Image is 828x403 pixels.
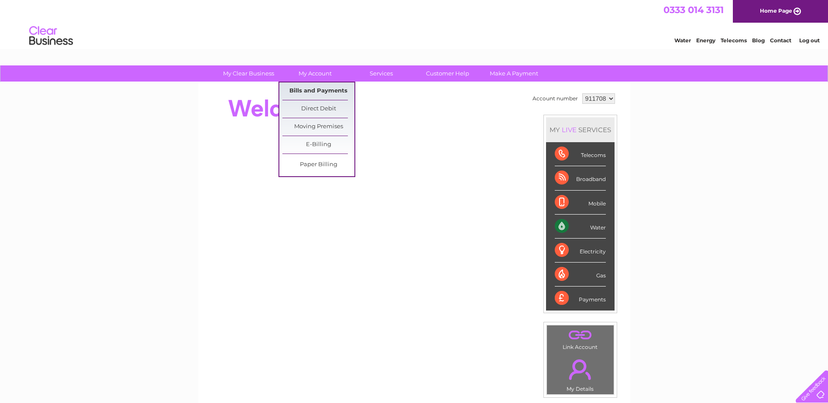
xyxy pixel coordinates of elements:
[555,263,606,287] div: Gas
[770,37,791,44] a: Contact
[282,82,354,100] a: Bills and Payments
[412,65,484,82] a: Customer Help
[663,4,724,15] a: 0333 014 3131
[799,37,820,44] a: Log out
[555,239,606,263] div: Electricity
[282,118,354,136] a: Moving Premises
[696,37,715,44] a: Energy
[721,37,747,44] a: Telecoms
[345,65,417,82] a: Services
[208,5,621,42] div: Clear Business is a trading name of Verastar Limited (registered in [GEOGRAPHIC_DATA] No. 3667643...
[530,91,580,106] td: Account number
[546,352,614,395] td: My Details
[549,328,612,343] a: .
[752,37,765,44] a: Blog
[282,136,354,154] a: E-Billing
[546,117,615,142] div: MY SERVICES
[478,65,550,82] a: Make A Payment
[555,191,606,215] div: Mobile
[549,354,612,385] a: .
[546,325,614,352] td: Link Account
[555,287,606,310] div: Payments
[674,37,691,44] a: Water
[555,215,606,239] div: Water
[555,166,606,190] div: Broadband
[560,126,578,134] div: LIVE
[279,65,351,82] a: My Account
[213,65,285,82] a: My Clear Business
[282,156,354,174] a: Paper Billing
[555,142,606,166] div: Telecoms
[282,100,354,118] a: Direct Debit
[29,23,73,49] img: logo.png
